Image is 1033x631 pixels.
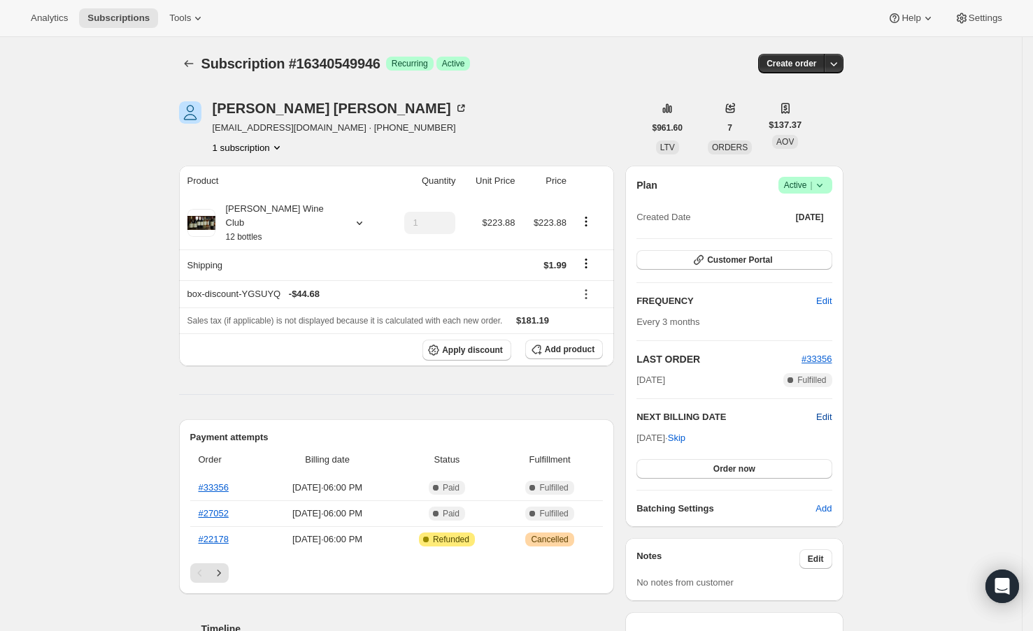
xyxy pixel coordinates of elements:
[266,532,389,546] span: [DATE] · 06:00 PM
[443,508,459,519] span: Paid
[769,118,802,132] span: $137.37
[636,210,690,224] span: Created Date
[636,317,699,327] span: Every 3 months
[519,166,570,196] th: Price
[969,13,1002,24] span: Settings
[442,58,465,69] span: Active
[187,287,567,301] div: box-discount-YGSUYQ
[443,482,459,493] span: Paid
[636,502,815,516] h6: Batching Settings
[575,214,597,229] button: Product actions
[179,166,386,196] th: Product
[808,290,840,312] button: Edit
[539,508,568,519] span: Fulfilled
[707,254,772,266] span: Customer Portal
[636,459,832,479] button: Order now
[636,294,816,308] h2: FREQUENCY
[392,58,428,69] span: Recurring
[636,549,799,569] h3: Notes
[636,433,685,443] span: [DATE] ·
[807,498,840,520] button: Add
[902,13,920,24] span: Help
[636,410,816,424] h2: NEXT BILLING DATE
[636,250,832,270] button: Customer Portal
[644,118,691,138] button: $961.60
[215,202,341,244] div: [PERSON_NAME] Wine Club
[810,180,812,191] span: |
[442,344,503,356] span: Apply discount
[797,375,826,386] span: Fulfilled
[636,373,665,387] span: [DATE]
[266,453,389,467] span: Billing date
[187,316,503,326] span: Sales tax (if applicable) is not displayed because it is calculated with each new order.
[660,143,675,152] span: LTV
[190,430,604,444] h2: Payment attempts
[776,137,794,147] span: AOV
[482,217,515,228] span: $223.88
[879,8,943,28] button: Help
[179,249,386,280] th: Shipping
[758,54,825,73] button: Create order
[505,453,594,467] span: Fulfillment
[543,260,567,270] span: $1.99
[516,315,549,326] span: $181.19
[79,8,158,28] button: Subscriptions
[433,534,469,545] span: Refunded
[525,340,603,359] button: Add product
[201,56,380,71] span: Subscription #16340549946
[985,570,1019,603] div: Open Intercom Messenger
[209,563,229,583] button: Next
[266,481,389,495] span: [DATE] · 06:00 PM
[422,340,511,361] button: Apply discount
[213,101,468,115] div: [PERSON_NAME] [PERSON_NAME]
[712,143,748,152] span: ORDERS
[199,508,229,518] a: #27052
[713,463,755,474] span: Order now
[266,507,389,521] span: [DATE] · 06:00 PM
[199,482,229,493] a: #33356
[816,410,832,424] button: Edit
[545,344,594,355] span: Add product
[636,577,734,588] span: No notes from customer
[653,122,683,133] span: $961.60
[397,453,497,467] span: Status
[799,549,832,569] button: Edit
[816,294,832,308] span: Edit
[946,8,1011,28] button: Settings
[719,118,741,138] button: 7
[575,256,597,271] button: Shipping actions
[190,563,604,583] nav: Pagination
[636,178,657,192] h2: Plan
[539,482,568,493] span: Fulfilled
[226,232,262,242] small: 12 bottles
[87,13,150,24] span: Subscriptions
[213,140,284,154] button: Product actions
[161,8,213,28] button: Tools
[386,166,460,196] th: Quantity
[531,534,568,545] span: Cancelled
[199,534,229,544] a: #22178
[784,178,827,192] span: Active
[179,54,199,73] button: Subscriptions
[802,354,832,364] a: #33356
[190,444,262,475] th: Order
[727,122,732,133] span: 7
[213,121,468,135] span: [EMAIL_ADDRESS][DOMAIN_NAME] · [PHONE_NUMBER]
[289,287,320,301] span: - $44.68
[668,431,685,445] span: Skip
[808,553,824,565] span: Edit
[169,13,191,24] span: Tools
[796,212,824,223] span: [DATE]
[636,352,802,366] h2: LAST ORDER
[459,166,519,196] th: Unit Price
[179,101,201,124] span: David Tobin
[22,8,76,28] button: Analytics
[660,427,694,449] button: Skip
[788,208,832,227] button: [DATE]
[802,352,832,366] button: #33356
[815,502,832,516] span: Add
[767,58,816,69] span: Create order
[31,13,68,24] span: Analytics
